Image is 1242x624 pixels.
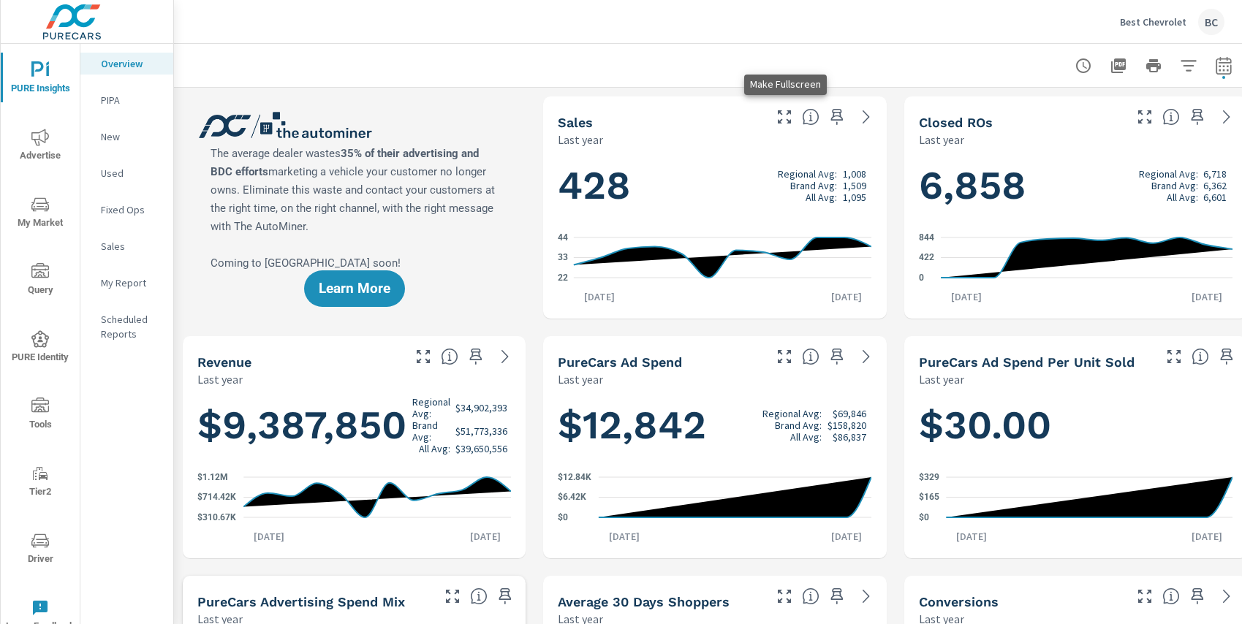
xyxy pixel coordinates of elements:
[412,345,435,368] button: Make Fullscreen
[101,275,162,290] p: My Report
[197,396,513,454] h1: $9,387,850
[80,272,173,294] div: My Report
[843,168,866,180] p: 1,008
[493,585,517,608] span: Save this to your personalized report
[558,512,568,522] text: $0
[1167,191,1198,203] p: All Avg:
[243,529,295,544] p: [DATE]
[919,354,1135,370] h5: PureCars Ad Spend Per Unit Sold
[464,345,488,368] span: Save this to your personalized report
[919,400,1232,450] h1: $30.00
[80,53,173,75] div: Overview
[1151,180,1198,191] p: Brand Avg:
[1203,168,1227,180] p: 6,718
[558,594,730,609] h5: Average 30 Days Shoppers
[319,282,390,295] span: Learn More
[946,529,997,544] p: [DATE]
[919,512,929,522] text: $0
[441,585,464,608] button: Make Fullscreen
[101,56,162,71] p: Overview
[1203,191,1227,203] p: 6,601
[5,465,75,501] span: Tier2
[441,348,458,365] span: Total sales revenue over the selected date range. [Source: This data is sourced from the dealer’s...
[1133,585,1156,608] button: Make Fullscreen
[1192,348,1209,365] span: Average cost of advertising per each vehicle sold at the dealer over the selected date range. The...
[80,89,173,111] div: PIPA
[1162,108,1180,126] span: Number of Repair Orders Closed by the selected dealership group over the selected time range. [So...
[80,235,173,257] div: Sales
[825,345,849,368] span: Save this to your personalized report
[455,425,507,437] p: $51,773,336
[101,312,162,341] p: Scheduled Reports
[855,585,878,608] a: See more details in report
[775,419,822,431] p: Brand Avg:
[919,472,939,482] text: $329
[493,345,517,368] a: See more details in report
[455,443,507,454] p: $39,650,556
[101,202,162,217] p: Fixed Ops
[1139,168,1198,180] p: Regional Avg:
[1215,345,1238,368] span: Save this to your personalized report
[574,289,625,304] p: [DATE]
[558,253,568,263] text: 33
[919,253,934,263] text: 422
[412,396,450,419] p: Regional Avg:
[558,400,871,450] h1: $12,842
[1120,15,1186,28] p: Best Chevrolet
[197,594,405,609] h5: PureCars Advertising Spend Mix
[197,354,251,370] h5: Revenue
[5,397,75,433] span: Tools
[1203,180,1227,191] p: 6,362
[843,191,866,203] p: 1,095
[1133,105,1156,129] button: Make Fullscreen
[1162,587,1180,605] span: The number of dealer-specified goals completed by a visitor. [Source: This data is provided by th...
[470,587,488,605] span: This table looks at how you compare to the amount of budget you spend per channel as opposed to y...
[821,289,872,304] p: [DATE]
[197,492,236,503] text: $714.42K
[855,345,878,368] a: See more details in report
[558,492,586,503] text: $6.42K
[825,585,849,608] span: Save this to your personalized report
[455,402,507,414] p: $34,902,393
[773,585,796,608] button: Make Fullscreen
[941,289,992,304] p: [DATE]
[821,529,872,544] p: [DATE]
[1215,105,1238,129] a: See more details in report
[558,273,568,283] text: 22
[101,129,162,144] p: New
[919,273,924,283] text: 0
[5,532,75,568] span: Driver
[80,126,173,148] div: New
[558,115,593,130] h5: Sales
[806,191,837,203] p: All Avg:
[101,93,162,107] p: PIPA
[919,131,964,148] p: Last year
[802,587,819,605] span: A rolling 30 day total of daily Shoppers on the dealership website, averaged over the selected da...
[197,472,228,482] text: $1.12M
[855,105,878,129] a: See more details in report
[802,348,819,365] span: Total cost of media for all PureCars channels for the selected dealership group over the selected...
[197,370,243,388] p: Last year
[558,161,871,210] h1: 428
[80,199,173,221] div: Fixed Ops
[412,419,450,443] p: Brand Avg:
[919,161,1232,210] h1: 6,858
[1104,51,1133,80] button: "Export Report to PDF"
[558,354,682,370] h5: PureCars Ad Spend
[80,308,173,345] div: Scheduled Reports
[558,370,603,388] p: Last year
[1181,289,1232,304] p: [DATE]
[5,61,75,97] span: PURE Insights
[828,419,866,431] p: $158,820
[919,492,939,502] text: $165
[460,529,511,544] p: [DATE]
[101,239,162,254] p: Sales
[5,129,75,164] span: Advertise
[419,443,450,454] p: All Avg:
[773,345,796,368] button: Make Fullscreen
[599,529,650,544] p: [DATE]
[833,408,866,419] p: $69,846
[304,270,405,307] button: Learn More
[919,370,964,388] p: Last year
[825,105,849,129] span: Save this to your personalized report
